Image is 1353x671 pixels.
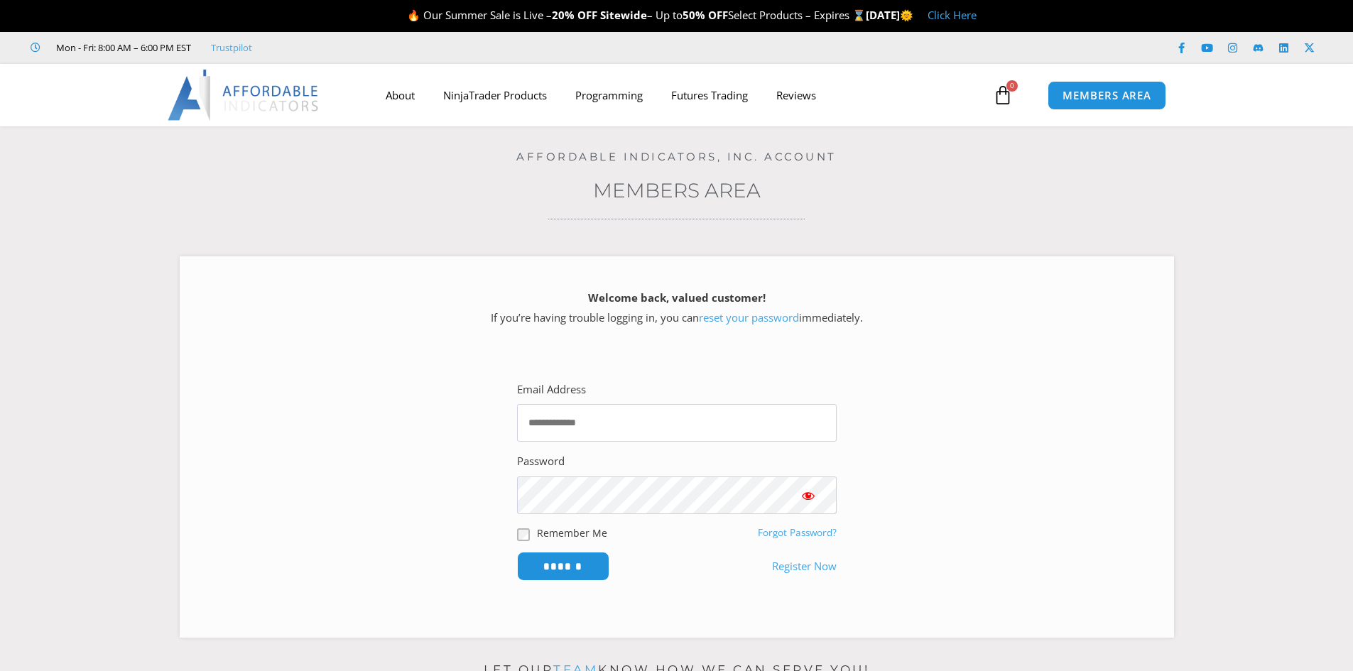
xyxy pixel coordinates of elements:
[211,39,252,56] a: Trustpilot
[429,79,561,111] a: NinjaTrader Products
[1048,81,1166,110] a: MEMBERS AREA
[657,79,762,111] a: Futures Trading
[407,8,866,22] span: 🔥 Our Summer Sale is Live – – Up to Select Products – Expires ⌛
[53,39,191,56] span: Mon - Fri: 8:00 AM – 6:00 PM EST
[588,290,766,305] strong: Welcome back, valued customer!
[683,8,728,22] strong: 50% OFF
[516,150,837,163] a: Affordable Indicators, Inc. Account
[561,79,657,111] a: Programming
[537,525,607,540] label: Remember Me
[517,380,586,400] label: Email Address
[517,452,565,471] label: Password
[928,8,977,22] a: Click Here
[762,79,830,111] a: Reviews
[866,8,913,22] strong: [DATE]
[780,476,837,514] button: Show password
[758,526,837,539] a: Forgot Password?
[371,79,429,111] a: About
[371,79,989,111] nav: Menu
[772,557,837,577] a: Register Now
[1006,80,1018,92] span: 0
[552,8,597,22] strong: 20% OFF
[1063,90,1151,101] span: MEMBERS AREA
[900,8,913,22] span: 🌞
[168,70,320,121] img: LogoAI | Affordable Indicators – NinjaTrader
[600,8,647,22] strong: Sitewide
[593,178,761,202] a: Members Area
[972,75,1034,116] a: 0
[699,310,799,324] a: reset your password
[205,288,1149,328] p: If you’re having trouble logging in, you can immediately.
